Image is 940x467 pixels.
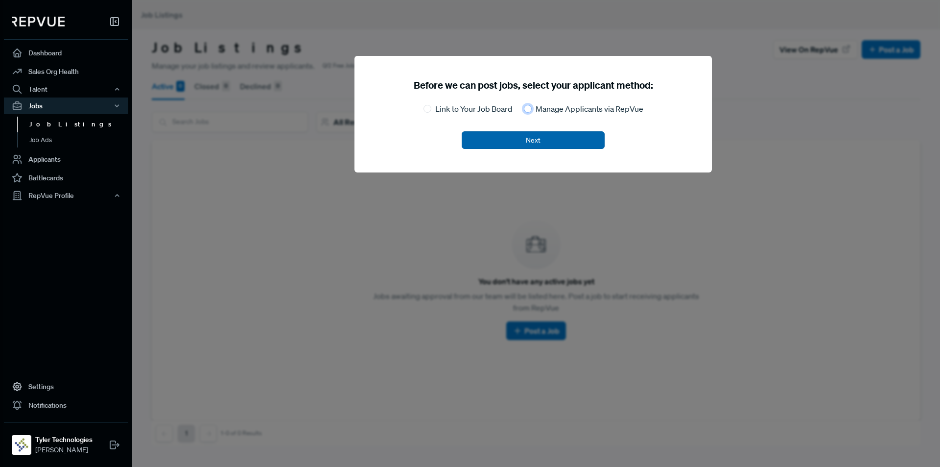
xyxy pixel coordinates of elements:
[414,79,653,91] h5: Before we can post jobs, select your applicant method:
[4,422,128,459] a: Tyler TechnologiesTyler Technologies[PERSON_NAME]
[536,103,643,115] label: Manage Applicants via RepVue
[35,435,93,445] strong: Tyler Technologies
[17,132,141,148] a: Job Ads
[462,131,605,149] button: Next
[4,377,128,396] a: Settings
[17,117,141,132] a: Job Listings
[4,150,128,169] a: Applicants
[35,445,93,455] span: [PERSON_NAME]
[435,103,512,115] label: Link to Your Job Board
[14,437,29,453] img: Tyler Technologies
[4,62,128,81] a: Sales Org Health
[4,169,128,187] a: Battlecards
[4,396,128,415] a: Notifications
[4,98,128,114] button: Jobs
[4,44,128,62] a: Dashboard
[12,17,65,26] img: RepVue
[4,81,128,98] button: Talent
[4,187,128,204] button: RepVue Profile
